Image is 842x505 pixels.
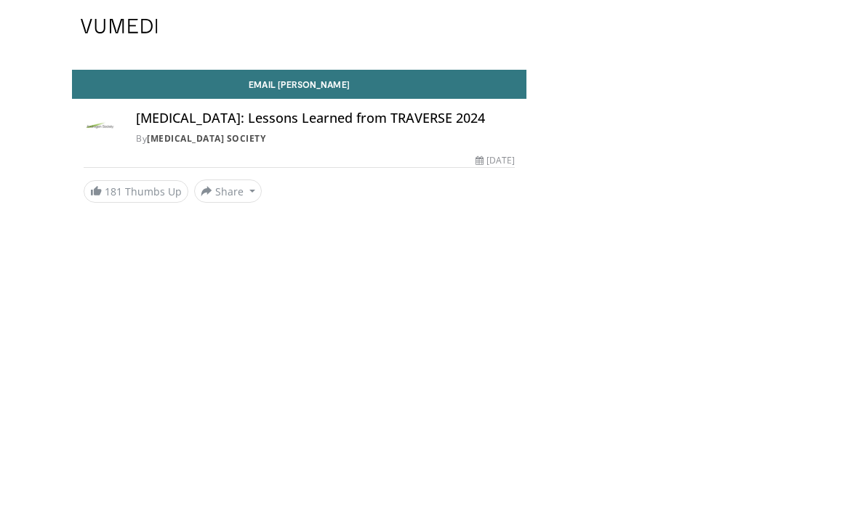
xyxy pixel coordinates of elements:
img: Androgen Society [84,110,119,145]
button: Share [194,179,262,203]
div: By [136,132,515,145]
a: [MEDICAL_DATA] Society [147,132,265,145]
span: 181 [105,185,122,198]
img: VuMedi Logo [81,19,158,33]
a: Email [PERSON_NAME] [72,70,526,99]
div: [DATE] [476,154,515,167]
h4: [MEDICAL_DATA]: Lessons Learned from TRAVERSE 2024 [136,110,515,126]
a: 181 Thumbs Up [84,180,188,203]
